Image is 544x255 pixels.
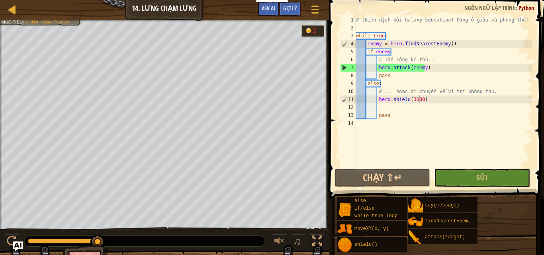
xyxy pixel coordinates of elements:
[476,173,487,182] span: Gửi
[340,40,356,48] div: 4
[434,169,530,187] button: Gửi
[519,4,534,12] span: Python
[340,56,356,64] div: 6
[262,4,275,12] span: Ask AI
[408,198,423,213] img: portrait.png
[309,234,325,250] button: Bật tắt chế độ toàn màn hình
[4,234,20,250] button: Ctrl + P: Play
[425,218,477,224] span: findNearestEnemy()
[354,206,374,211] span: if/else
[340,80,356,88] div: 9
[272,234,288,250] button: Tùy chỉnh âm lượng
[464,4,516,12] span: Ngôn ngữ lập trình
[340,48,356,56] div: 5
[340,64,356,72] div: 7
[408,214,423,229] img: portrait.png
[258,2,279,16] button: Ask AI
[340,95,356,103] div: 11
[335,169,430,187] button: Chạy ⇧↵
[13,241,23,251] button: Ask AI
[425,202,459,208] span: say(message)
[354,226,389,232] span: moveXY(x, y)
[301,25,324,37] div: Team 'humans' has 0 gold.
[340,88,356,95] div: 10
[516,4,519,12] span: :
[340,32,356,40] div: 3
[408,230,423,245] img: portrait.png
[337,202,352,217] img: portrait.png
[283,4,297,12] span: Gợi ý
[337,222,352,237] img: portrait.png
[354,198,366,204] span: else
[354,213,397,219] span: while-true loop
[340,72,356,80] div: 8
[293,235,301,247] span: ♫
[340,103,356,111] div: 12
[425,234,465,240] span: attack(target)
[354,242,378,247] span: shield()
[340,16,356,24] div: 1
[340,119,356,127] div: 14
[312,27,320,34] div: 0
[340,24,356,32] div: 2
[340,111,356,119] div: 13
[337,237,352,253] img: portrait.png
[305,2,325,20] button: Hiện game menu
[292,234,305,250] button: ♫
